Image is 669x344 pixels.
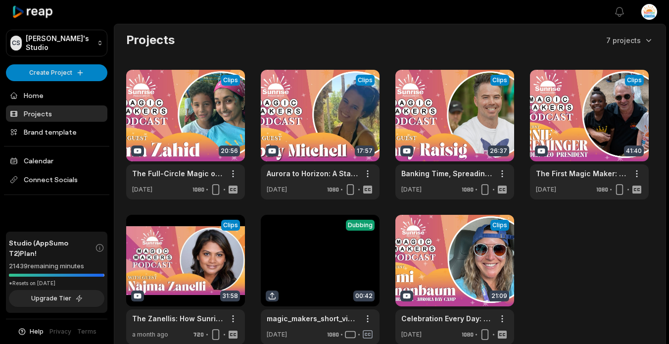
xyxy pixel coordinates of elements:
button: Create Project [6,64,107,81]
a: Privacy [49,327,71,336]
a: magic_makers_short_video_clip (1) [267,313,358,324]
h2: Projects [126,32,175,48]
a: The Zanellis: How Sunrise Gave Us Our Summer Back [132,313,223,324]
button: Upgrade Tier [9,290,104,307]
a: Home [6,87,107,103]
a: Celebration Every Day: The Joy-Filled World of Aurora Day Camp [401,313,492,324]
a: Aurora to Horizon: A Staff Member’s Impactful Return to Camp [267,168,358,179]
a: The First Magic Maker: [PERSON_NAME] on Founding Sunrise [536,168,627,179]
p: [PERSON_NAME]'s Studio [26,34,93,52]
span: Help [30,327,44,336]
button: 7 projects [606,35,654,46]
a: Banking Time, Spreading Joy: [PERSON_NAME] Sunrise Story - Sunrise Magic Makers Podcast Ep 2 [401,168,492,179]
span: Studio (AppSumo T2) Plan! [9,238,95,258]
button: Help [17,327,44,336]
span: Connect Socials [6,171,107,189]
div: 21439 remaining minutes [9,261,104,271]
a: Projects [6,105,107,122]
a: The Full-Circle Magic of Sunrise: [PERSON_NAME]’s Story of Joy and Purpose [132,168,223,179]
div: *Resets on [DATE] [9,280,104,287]
a: Brand template [6,124,107,140]
a: Calendar [6,152,107,169]
a: Terms [77,327,96,336]
div: CS [10,36,22,50]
